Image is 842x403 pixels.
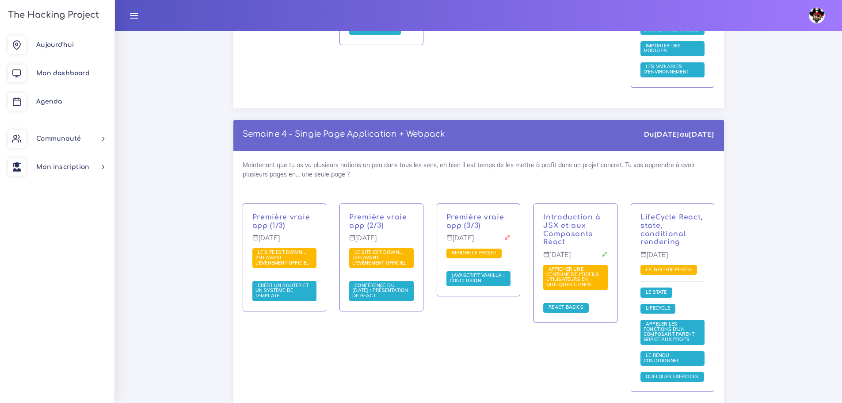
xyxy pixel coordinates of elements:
[644,266,694,273] span: La galerie photo
[243,130,446,138] a: Semaine 4 - Single Page Application + Webpack
[543,251,608,265] p: [DATE]
[352,282,408,299] span: Conférence du [DATE] : présentation de React
[644,352,682,364] span: Le rendu conditionnel
[252,213,310,230] a: Première vraie app (1/3)
[446,213,504,230] a: Première vraie app (3/3)
[640,213,703,246] a: LifeCycle React, state, conditional rendering
[5,10,99,20] h3: The Hacking Project
[36,42,74,48] span: Aujourd'hui
[543,213,601,246] a: Introduction à JSX et aux Composants React
[36,135,81,142] span: Communauté
[546,266,599,288] a: Afficher une centaine de profils utilisateurs en quelques lignes
[349,234,414,249] p: [DATE]
[654,130,680,138] strong: [DATE]
[255,249,312,266] a: Le site est down... 72h avant l'évènement officiel
[644,353,682,364] a: Le rendu conditionnel
[450,273,505,284] a: JavaScript Vanilla : Conclusion
[349,213,407,230] a: Première vraie app (2/3)
[644,289,669,296] a: Le state
[644,321,694,342] span: Appeler les fonctions d'un composant parent grâce aux props
[546,304,586,311] a: React basics
[352,249,408,266] a: Le site est down... 72h avant l'évènement officiel
[352,283,408,299] a: Conférence du [DATE] : présentation de React
[644,373,701,380] span: Quelques exercices
[644,43,681,54] a: Importer des modules
[352,249,408,265] span: Le site est down... 72h avant l'évènement officiel
[644,64,691,75] a: Les variables d'environnement
[450,250,499,256] a: Rendre le projet
[36,98,62,105] span: Agenda
[450,249,499,256] span: Rendre le projet
[446,234,511,249] p: [DATE]
[644,129,714,139] div: Du au
[644,267,694,273] a: La galerie photo
[640,251,705,265] p: [DATE]
[644,305,672,311] a: Lifecycle
[644,374,701,380] a: Quelques exercices
[450,272,505,284] span: JavaScript Vanilla : Conclusion
[255,249,312,265] span: Le site est down... 72h avant l'évènement officiel
[36,164,89,170] span: Mon inscription
[689,130,714,138] strong: [DATE]
[546,266,599,288] span: Afficher une centaine de profils utilisateurs en quelques lignes
[644,21,700,33] span: Construire un starter avec Parcel
[644,63,691,75] span: Les variables d'environnement
[36,70,90,77] span: Mon dashboard
[809,8,825,23] img: avatar
[644,321,694,343] a: Appeler les fonctions d'un composant parent grâce aux props
[252,234,317,249] p: [DATE]
[255,282,309,299] span: Créer un router et un système de template
[255,283,309,299] a: Créer un router et un système de template
[644,42,681,54] span: Importer des modules
[644,305,672,311] span: Lifecycle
